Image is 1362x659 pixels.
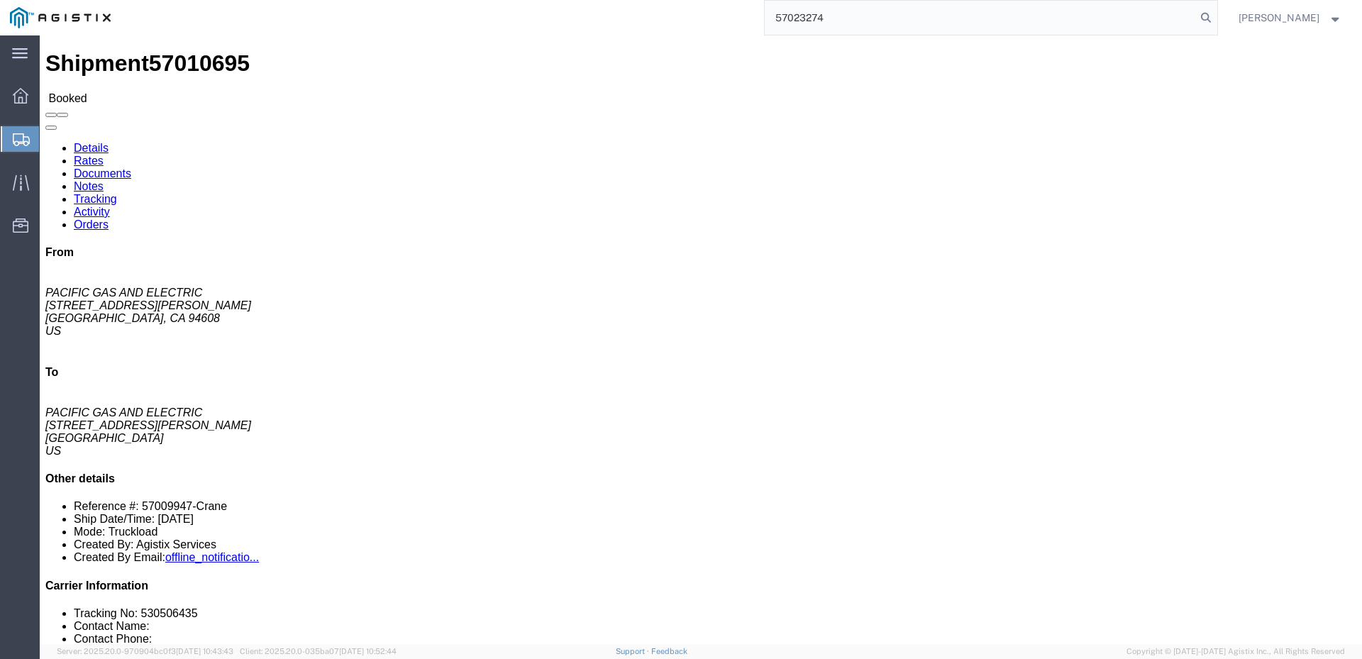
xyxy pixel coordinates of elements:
button: [PERSON_NAME] [1238,9,1343,26]
span: [DATE] 10:43:43 [176,647,233,655]
input: Search for shipment number, reference number [765,1,1196,35]
span: Joe Torres [1239,10,1319,26]
a: Feedback [651,647,687,655]
span: Client: 2025.20.0-035ba07 [240,647,397,655]
span: Copyright © [DATE]-[DATE] Agistix Inc., All Rights Reserved [1126,646,1345,658]
a: Support [616,647,651,655]
img: logo [10,7,111,28]
span: [DATE] 10:52:44 [339,647,397,655]
iframe: FS Legacy Container [40,35,1362,644]
span: Server: 2025.20.0-970904bc0f3 [57,647,233,655]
